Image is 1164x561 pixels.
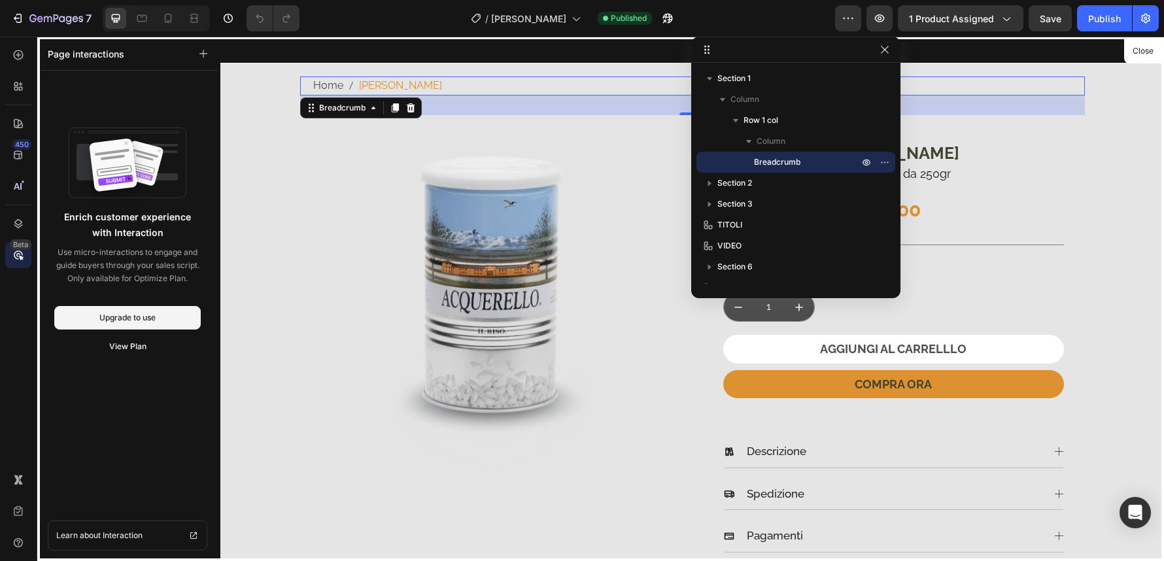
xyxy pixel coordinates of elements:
[717,197,753,211] span: Section 3
[717,177,752,190] span: Section 2
[54,306,201,330] button: Upgrade to use
[56,529,143,542] span: Learn about Interaction
[757,135,785,148] span: Column
[491,12,566,25] span: [PERSON_NAME]
[898,5,1023,31] button: 1 product assigned
[12,139,31,150] div: 450
[247,5,300,31] div: Undo/Redo
[48,520,207,551] a: Learn about Interaction
[730,93,759,106] span: Column
[717,218,742,231] span: TITOLI
[744,114,778,127] span: Row 1 col
[909,12,994,25] span: 1 product assigned
[54,335,201,358] button: View Plan
[717,281,721,294] span: 1
[220,37,1164,561] iframe: Design area
[485,12,488,25] span: /
[1127,42,1159,61] button: Close
[717,260,753,273] span: Section 6
[717,239,742,252] span: VIDEO
[1088,12,1121,25] div: Publish
[717,72,751,85] span: Section 1
[54,272,201,285] p: Only available for Optimize Plan.
[57,209,198,241] p: Enrich customer experience with Interaction
[1077,5,1132,31] button: Publish
[5,5,97,31] button: 7
[1120,497,1151,528] div: Open Intercom Messenger
[109,341,146,352] div: View Plan
[86,10,92,26] p: 7
[54,246,201,272] p: Use micro-interactions to engage and guide buyers through your sales script.
[611,12,647,24] span: Published
[99,312,156,324] div: Upgrade to use
[1040,13,1061,24] span: Save
[10,239,31,250] div: Beta
[754,156,800,169] span: Breadcrumb
[48,47,124,61] p: Page interactions
[1029,5,1072,31] button: Save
